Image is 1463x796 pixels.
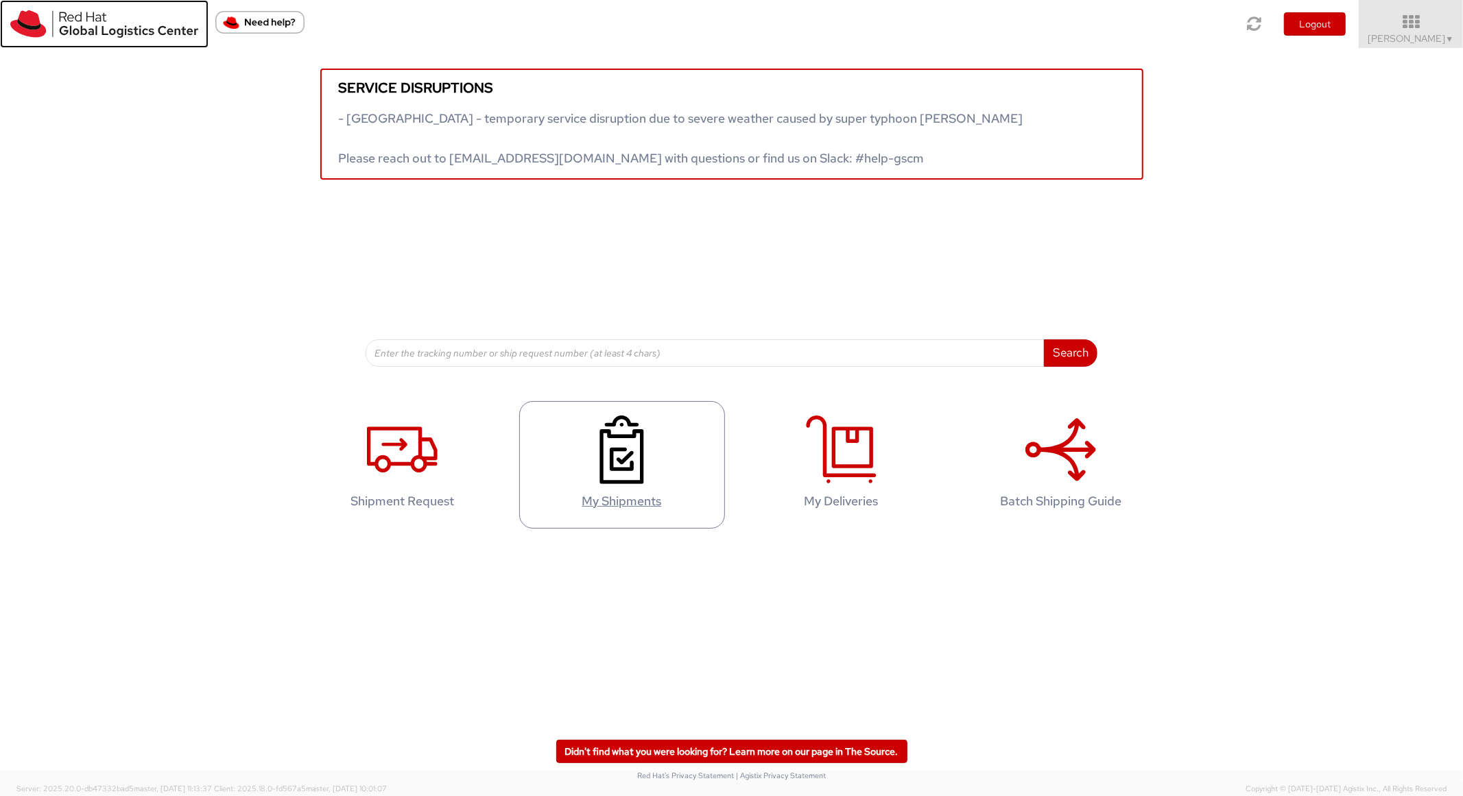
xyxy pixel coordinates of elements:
input: Enter the tracking number or ship request number (at least 4 chars) [366,339,1045,367]
h4: Batch Shipping Guide [973,494,1150,508]
button: Search [1044,339,1097,367]
h4: My Deliveries [753,494,930,508]
h4: Shipment Request [314,494,491,508]
span: - [GEOGRAPHIC_DATA] - temporary service disruption due to severe weather caused by super typhoon ... [339,110,1023,166]
a: My Deliveries [739,401,944,529]
a: Shipment Request [300,401,505,529]
span: master, [DATE] 10:01:07 [306,784,387,793]
span: Copyright © [DATE]-[DATE] Agistix Inc., All Rights Reserved [1246,784,1447,795]
span: [PERSON_NAME] [1368,32,1454,45]
a: Service disruptions - [GEOGRAPHIC_DATA] - temporary service disruption due to severe weather caus... [320,69,1143,180]
a: Red Hat's Privacy Statement [637,771,734,780]
a: Didn't find what you were looking for? Learn more on our page in The Source. [556,740,907,763]
img: rh-logistics-00dfa346123c4ec078e1.svg [10,10,198,38]
span: Server: 2025.20.0-db47332bad5 [16,784,212,793]
a: Batch Shipping Guide [958,401,1164,529]
button: Need help? [215,11,305,34]
h5: Service disruptions [339,80,1125,95]
a: | Agistix Privacy Statement [736,771,826,780]
span: ▼ [1446,34,1454,45]
a: My Shipments [519,401,725,529]
span: master, [DATE] 11:13:37 [134,784,212,793]
span: Client: 2025.18.0-fd567a5 [214,784,387,793]
button: Logout [1284,12,1346,36]
h4: My Shipments [534,494,711,508]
